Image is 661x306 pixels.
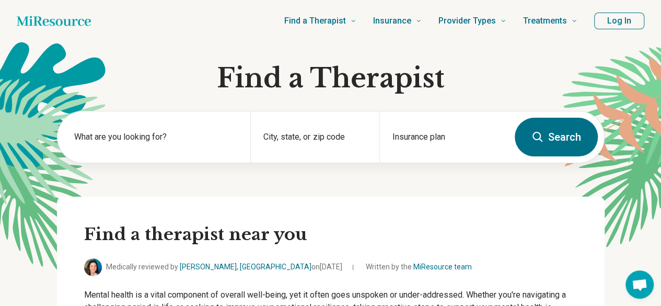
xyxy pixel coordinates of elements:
[74,131,238,143] label: What are you looking for?
[515,118,598,156] button: Search
[523,14,567,28] span: Treatments
[57,63,605,94] h1: Find a Therapist
[84,224,577,246] h2: Find a therapist near you
[594,13,644,29] button: Log In
[284,14,346,28] span: Find a Therapist
[17,10,91,31] a: Home page
[438,14,496,28] span: Provider Types
[106,262,342,273] span: Medically reviewed by
[366,262,472,273] span: Written by the
[180,263,311,271] a: [PERSON_NAME], [GEOGRAPHIC_DATA]
[311,263,342,271] span: on [DATE]
[625,270,654,299] div: Open chat
[373,14,411,28] span: Insurance
[413,263,472,271] a: MiResource team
